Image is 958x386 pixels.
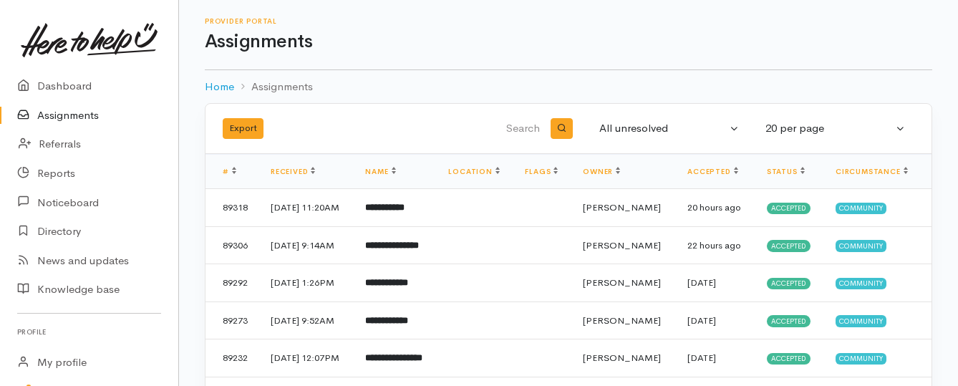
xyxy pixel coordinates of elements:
span: Community [836,278,886,289]
button: Export [223,118,263,139]
div: All unresolved [599,120,727,137]
span: Community [836,203,886,214]
td: 89318 [205,189,259,227]
span: Accepted [767,240,811,251]
a: Flags [525,167,558,176]
span: [PERSON_NAME] [583,314,661,327]
time: [DATE] [687,352,716,364]
button: 20 per page [757,115,914,143]
td: [DATE] 1:26PM [259,264,354,302]
a: Owner [583,167,620,176]
td: 89306 [205,226,259,264]
td: 89232 [205,339,259,377]
a: Circumstance [836,167,908,176]
h6: Profile [17,322,161,342]
nav: breadcrumb [205,70,932,104]
time: 20 hours ago [687,201,741,213]
time: [DATE] [687,314,716,327]
span: [PERSON_NAME] [583,239,661,251]
td: 89273 [205,301,259,339]
h6: Provider Portal [205,17,932,25]
div: 20 per page [765,120,893,137]
a: Location [448,167,499,176]
li: Assignments [234,79,313,95]
span: Community [836,240,886,251]
td: 89292 [205,264,259,302]
a: Accepted [687,167,737,176]
td: [DATE] 11:20AM [259,189,354,227]
td: [DATE] 9:14AM [259,226,354,264]
a: Home [205,79,234,95]
span: Accepted [767,278,811,289]
td: [DATE] 12:07PM [259,339,354,377]
span: [PERSON_NAME] [583,201,661,213]
span: Community [836,315,886,327]
h1: Assignments [205,32,932,52]
a: Received [271,167,315,176]
input: Search [407,112,543,146]
time: 22 hours ago [687,239,741,251]
a: Status [767,167,805,176]
a: # [223,167,236,176]
span: Accepted [767,353,811,365]
td: [DATE] 9:52AM [259,301,354,339]
span: Community [836,353,886,365]
span: Accepted [767,315,811,327]
span: Accepted [767,203,811,214]
button: All unresolved [591,115,748,143]
span: [PERSON_NAME] [583,352,661,364]
time: [DATE] [687,276,716,289]
span: [PERSON_NAME] [583,276,661,289]
a: Name [365,167,395,176]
